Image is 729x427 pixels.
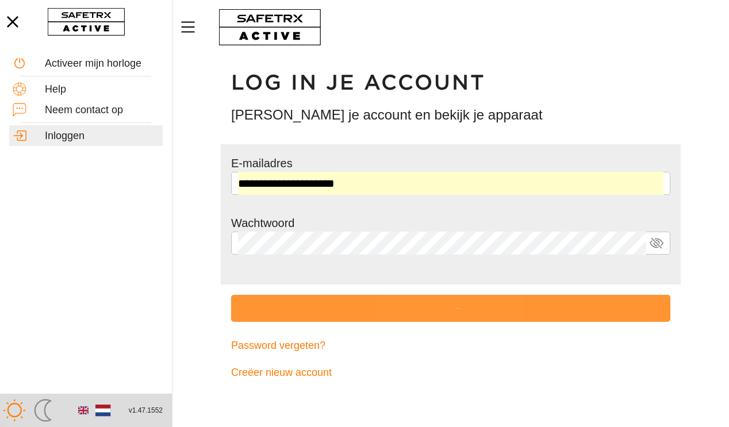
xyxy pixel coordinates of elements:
img: ModeLight.svg [3,399,26,422]
button: Menu [178,15,207,39]
button: Engels [74,401,93,420]
a: Password vergeten? [231,332,670,359]
label: E-mailadres [231,157,293,170]
span: Creëer nieuw account [231,364,332,382]
div: Activeer mijn horloge [45,57,159,70]
h1: Log in je account [231,70,670,96]
h3: [PERSON_NAME] je account en bekijk je apparaat [231,105,670,125]
div: Inloggen [45,130,159,143]
button: Nederlands [93,401,113,420]
span: v1.47.1552 [129,405,163,417]
img: en.svg [78,405,89,416]
label: Wachtwoord [231,217,294,229]
img: ModeDark.svg [32,399,55,422]
div: Help [45,83,159,96]
button: v1.47.1552 [122,401,170,420]
img: ContactUs.svg [13,103,26,117]
span: Password vergeten? [231,337,325,355]
div: Neem contact op [45,104,159,117]
a: Creëer nieuw account [231,359,670,386]
img: nl.svg [95,403,110,418]
img: Help.svg [13,82,26,96]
